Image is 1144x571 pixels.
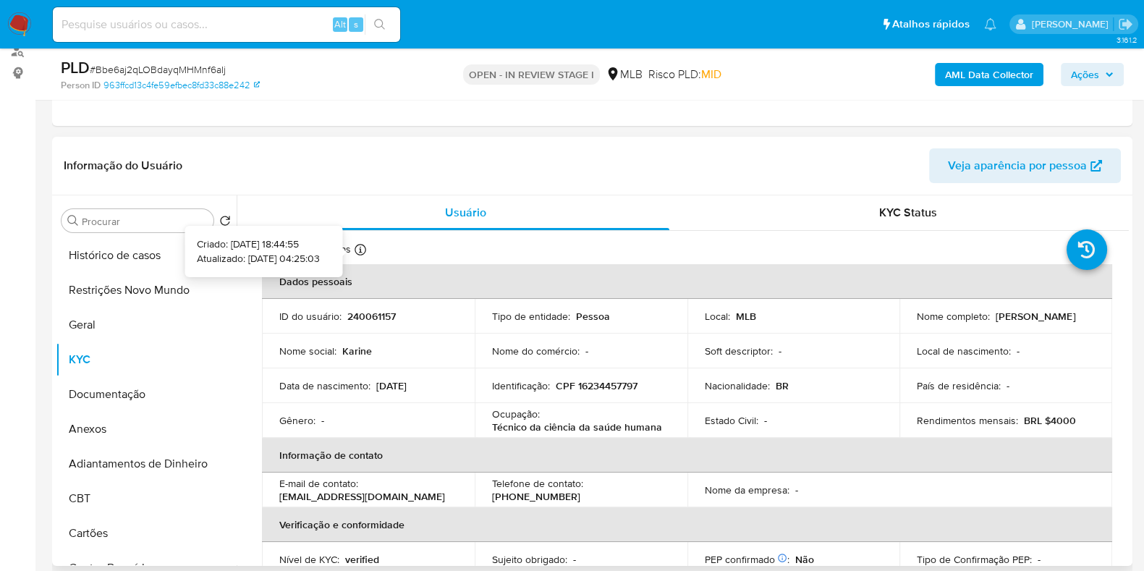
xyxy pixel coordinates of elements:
p: Nome completo : [917,310,990,323]
p: - [585,344,588,358]
p: BRL $4000 [1024,414,1076,427]
p: Gênero : [279,414,315,427]
p: [PHONE_NUMBER] [492,490,580,503]
span: s [354,17,358,31]
p: Karine [342,344,372,358]
p: Identificação : [492,379,550,392]
p: - [795,483,798,496]
button: CBT [56,481,237,516]
p: Tipo de entidade : [492,310,570,323]
p: E-mail de contato : [279,477,358,490]
button: AML Data Collector [935,63,1043,86]
p: [DATE] [376,379,407,392]
p: Não [795,553,814,566]
span: Alt [334,17,346,31]
p: - [573,553,576,566]
p: OPEN - IN REVIEW STAGE I [463,64,600,85]
p: [PERSON_NAME] [996,310,1075,323]
span: 3.161.2 [1116,34,1137,46]
b: AML Data Collector [945,63,1033,86]
p: - [1007,379,1009,392]
div: MLB [606,67,643,83]
p: BR [776,379,789,392]
p: 240061157 [347,310,396,323]
button: Adiantamentos de Dinheiro [56,447,237,481]
a: Sair [1118,17,1133,32]
p: Tipo de Confirmação PEP : [917,553,1032,566]
p: Data de nascimento : [279,379,370,392]
button: Anexos [56,412,237,447]
p: Sujeito obrigado : [492,553,567,566]
button: Cartões [56,516,237,551]
span: Veja aparência por pessoa [948,148,1087,183]
p: Atualizado: [DATE] 04:25:03 [197,251,320,266]
span: # Bbe6aj2qLOBdayqMHMnf6aIj [90,62,226,77]
p: verified [345,553,379,566]
a: 963ffcd13c4fe59efbec8fd33c88e242 [103,79,260,92]
button: Histórico de casos [56,238,237,273]
span: Ações [1071,63,1099,86]
p: [EMAIL_ADDRESS][DOMAIN_NAME] [279,490,445,503]
button: Restrições Novo Mundo [56,273,237,308]
p: ID do usuário : [279,310,342,323]
button: Geral [56,308,237,342]
p: Nome da empresa : [705,483,789,496]
th: Dados pessoais [262,264,1112,299]
p: Local : [705,310,730,323]
p: PEP confirmado : [705,553,789,566]
p: - [1038,553,1041,566]
th: Verificação e conformidade [262,507,1112,542]
p: País de residência : [917,379,1001,392]
button: Ações [1061,63,1124,86]
span: KYC Status [879,204,937,221]
input: Procurar [82,215,208,228]
a: Notificações [984,18,996,30]
span: Atalhos rápidos [892,17,970,32]
button: Documentação [56,377,237,412]
p: - [779,344,781,358]
input: Pesquise usuários ou casos... [53,15,400,34]
b: PLD [61,56,90,79]
p: Telefone de contato : [492,477,583,490]
button: search-icon [365,14,394,35]
p: - [764,414,767,427]
span: Risco PLD: [648,67,721,83]
p: - [321,414,324,427]
button: Procurar [67,215,79,227]
p: - [1017,344,1020,358]
p: Nome social : [279,344,336,358]
h1: Informação do Usuário [64,158,182,173]
p: Pessoa [576,310,610,323]
p: danilo.toledo@mercadolivre.com [1031,17,1113,31]
p: Nome do comércio : [492,344,580,358]
p: Estado Civil : [705,414,758,427]
button: KYC [56,342,237,377]
p: Soft descriptor : [705,344,773,358]
p: Nacionalidade : [705,379,770,392]
span: Usuário [445,204,486,221]
p: CPF 16234457797 [556,379,637,392]
p: Criado: [DATE] 18:44:55 [197,237,320,252]
p: Nível de KYC : [279,553,339,566]
p: MLB [736,310,756,323]
p: Ocupação : [492,407,540,420]
p: Técnico da ciência da saúde humana [492,420,662,433]
button: Veja aparência por pessoa [929,148,1121,183]
th: Informação de contato [262,438,1112,473]
p: Rendimentos mensais : [917,414,1018,427]
button: Retornar ao pedido padrão [219,215,231,231]
span: MID [701,66,721,83]
b: Person ID [61,79,101,92]
p: Local de nascimento : [917,344,1011,358]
